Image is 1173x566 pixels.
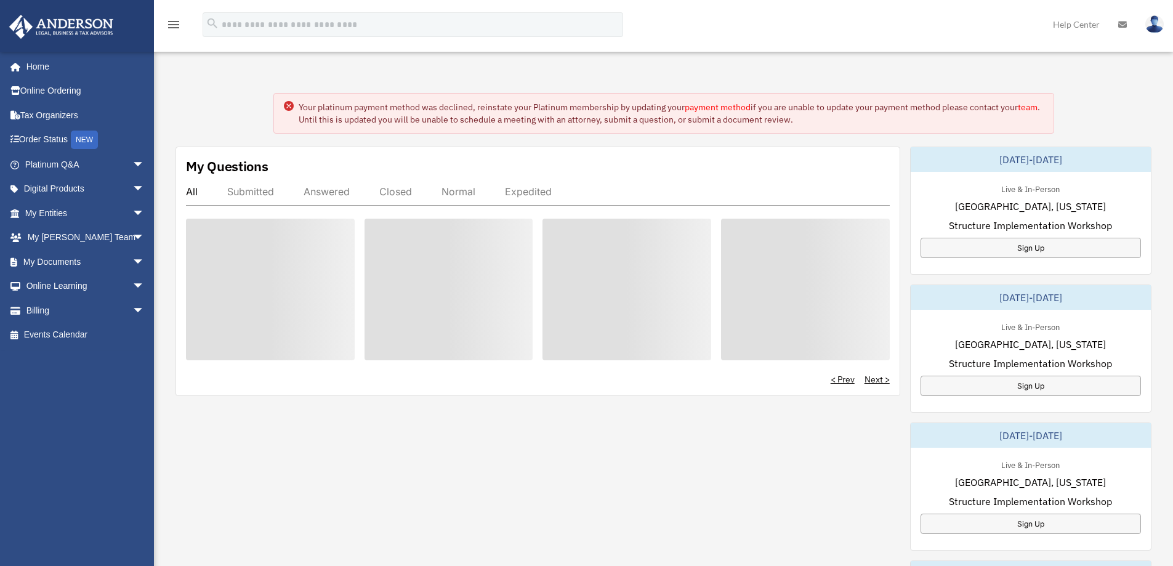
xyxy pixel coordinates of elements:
span: [GEOGRAPHIC_DATA], [US_STATE] [955,199,1106,214]
span: arrow_drop_down [132,152,157,177]
span: arrow_drop_down [132,274,157,299]
a: Sign Up [921,238,1141,258]
span: Structure Implementation Workshop [949,494,1112,509]
span: Structure Implementation Workshop [949,356,1112,371]
a: Next > [865,373,890,386]
a: < Prev [831,373,855,386]
div: Live & In-Person [991,320,1070,333]
span: arrow_drop_down [132,177,157,202]
div: Live & In-Person [991,458,1070,471]
img: User Pic [1145,15,1164,33]
div: Submitted [227,185,274,198]
span: arrow_drop_down [132,225,157,251]
a: menu [166,22,181,32]
a: Events Calendar [9,323,163,347]
div: Closed [379,185,412,198]
a: Online Ordering [9,79,163,103]
a: My Documentsarrow_drop_down [9,249,163,274]
div: Normal [441,185,475,198]
span: [GEOGRAPHIC_DATA], [US_STATE] [955,337,1106,352]
span: Structure Implementation Workshop [949,218,1112,233]
a: Platinum Q&Aarrow_drop_down [9,152,163,177]
a: Order StatusNEW [9,127,163,153]
a: Sign Up [921,376,1141,396]
a: Digital Productsarrow_drop_down [9,177,163,201]
a: My Entitiesarrow_drop_down [9,201,163,225]
a: Online Learningarrow_drop_down [9,274,163,299]
a: Billingarrow_drop_down [9,298,163,323]
div: [DATE]-[DATE] [911,423,1151,448]
span: arrow_drop_down [132,201,157,226]
img: Anderson Advisors Platinum Portal [6,15,117,39]
div: [DATE]-[DATE] [911,147,1151,172]
span: [GEOGRAPHIC_DATA], [US_STATE] [955,475,1106,490]
div: Answered [304,185,350,198]
a: team [1018,102,1038,113]
span: arrow_drop_down [132,298,157,323]
div: Live & In-Person [991,182,1070,195]
div: Your platinum payment method was declined, reinstate your Platinum membership by updating your if... [299,101,1044,126]
div: [DATE]-[DATE] [911,285,1151,310]
a: Sign Up [921,514,1141,534]
div: NEW [71,131,98,149]
a: Home [9,54,157,79]
span: arrow_drop_down [132,249,157,275]
div: All [186,185,198,198]
i: menu [166,17,181,32]
i: search [206,17,219,30]
div: My Questions [186,157,268,176]
a: payment method [685,102,751,113]
a: Tax Organizers [9,103,163,127]
div: Expedited [505,185,552,198]
a: My [PERSON_NAME] Teamarrow_drop_down [9,225,163,250]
